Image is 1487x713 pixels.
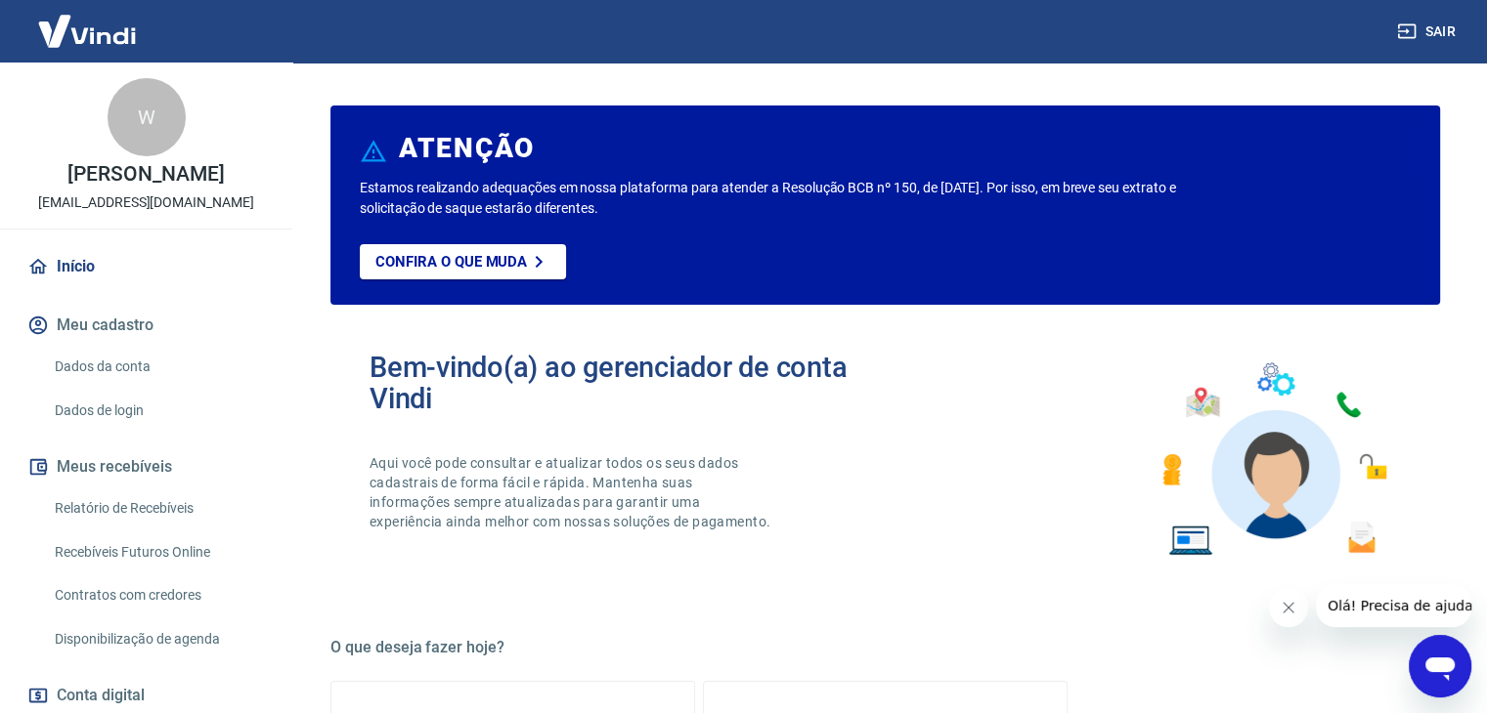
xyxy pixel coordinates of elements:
a: Início [23,245,269,288]
button: Meus recebíveis [23,445,269,488]
a: Contratos com credores [47,575,269,615]
h5: O que deseja fazer hoje? [330,638,1440,657]
p: Aqui você pode consultar e atualizar todos os seus dados cadastrais de forma fácil e rápida. Mant... [370,453,774,531]
h6: ATENÇÃO [399,139,535,158]
div: W [108,78,186,156]
button: Sair [1393,14,1464,50]
img: Imagem de um avatar masculino com diversos icones exemplificando as funcionalidades do gerenciado... [1145,352,1401,567]
a: Recebíveis Futuros Online [47,532,269,572]
p: [EMAIL_ADDRESS][DOMAIN_NAME] [38,192,254,213]
a: Disponibilização de agenda [47,619,269,659]
iframe: Mensagem da empresa [1316,584,1471,627]
span: Conta digital [57,682,145,709]
a: Relatório de Recebíveis [47,488,269,528]
a: Dados de login [47,391,269,431]
img: Vindi [23,1,151,61]
iframe: Botão para abrir a janela de mensagens [1409,635,1471,697]
iframe: Fechar mensagem [1269,588,1308,627]
p: Estamos realizando adequações em nossa plataforma para atender a Resolução BCB nº 150, de [DATE].... [360,178,1201,219]
span: Olá! Precisa de ajuda? [12,14,164,29]
a: Dados da conta [47,347,269,387]
p: [PERSON_NAME] [67,164,224,185]
p: Confira o que muda [375,253,527,271]
a: Confira o que muda [360,244,566,279]
h2: Bem-vindo(a) ao gerenciador de conta Vindi [370,352,886,414]
button: Meu cadastro [23,304,269,347]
